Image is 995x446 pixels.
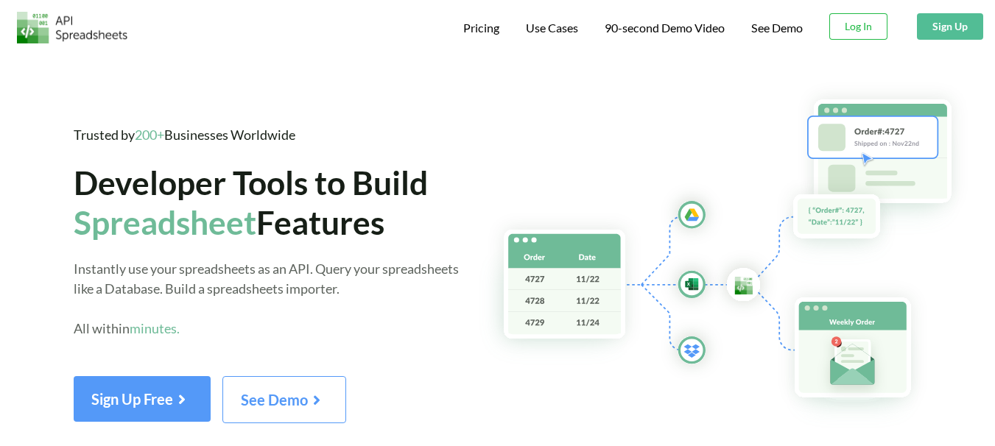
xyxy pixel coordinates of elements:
[917,13,983,40] button: Sign Up
[829,13,887,40] button: Log In
[74,202,256,241] span: Spreadsheet
[526,21,578,35] span: Use Cases
[135,127,164,143] span: 200+
[477,81,995,429] img: Hero Spreadsheet Flow
[222,376,346,423] button: See Demo
[74,376,211,422] button: Sign Up Free
[605,22,725,34] span: 90-second Demo Video
[222,396,346,408] a: See Demo
[241,391,328,408] span: See Demo
[751,21,803,36] a: See Demo
[74,163,428,241] span: Developer Tools to Build Features
[17,12,127,43] img: Logo.png
[463,21,499,35] span: Pricing
[91,390,193,408] span: Sign Up Free
[74,261,459,336] span: Instantly use your spreadsheets as an API. Query your spreadsheets like a Database. Build a sprea...
[130,320,180,336] span: minutes.
[74,127,295,143] span: Trusted by Businesses Worldwide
